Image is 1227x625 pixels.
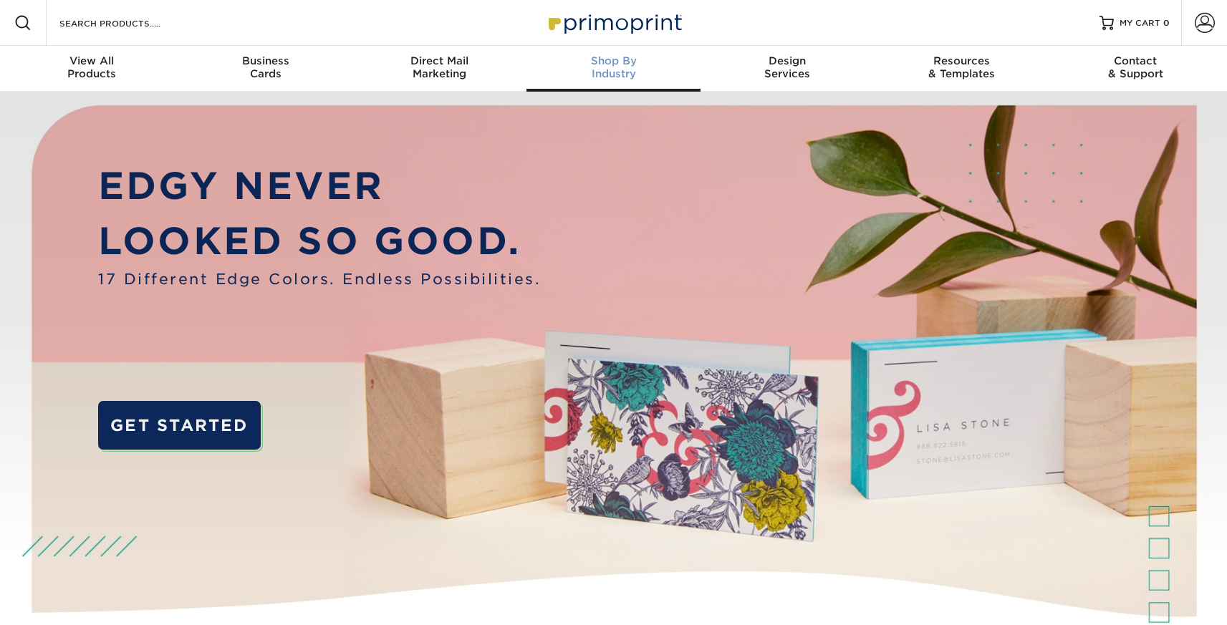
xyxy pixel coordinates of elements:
a: BusinessCards [178,46,352,92]
div: Industry [526,54,701,80]
div: Products [5,54,179,80]
span: Design [701,54,875,67]
span: Direct Mail [352,54,526,67]
span: Shop By [526,54,701,67]
span: View All [5,54,179,67]
a: DesignServices [701,46,875,92]
span: Business [178,54,352,67]
a: View AllProducts [5,46,179,92]
div: Cards [178,54,352,80]
img: Primoprint [542,7,685,38]
span: Contact [1049,54,1223,67]
div: & Templates [875,54,1049,80]
div: Marketing [352,54,526,80]
span: MY CART [1120,17,1160,29]
div: & Support [1049,54,1223,80]
a: Resources& Templates [875,46,1049,92]
input: SEARCH PRODUCTS..... [58,14,198,32]
a: Shop ByIndustry [526,46,701,92]
span: Resources [875,54,1049,67]
a: Direct MailMarketing [352,46,526,92]
a: Contact& Support [1049,46,1223,92]
span: 0 [1163,18,1170,28]
div: Services [701,54,875,80]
